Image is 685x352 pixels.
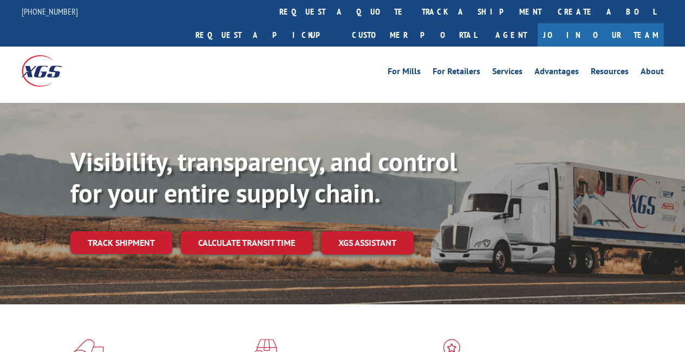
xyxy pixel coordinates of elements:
[187,23,344,47] a: Request a pickup
[344,23,485,47] a: Customer Portal
[22,6,78,17] a: [PHONE_NUMBER]
[433,67,480,79] a: For Retailers
[492,67,523,79] a: Services
[538,23,664,47] a: Join Our Team
[641,67,664,79] a: About
[70,231,172,254] a: Track shipment
[485,23,538,47] a: Agent
[591,67,629,79] a: Resources
[321,231,414,255] a: XGS ASSISTANT
[534,67,579,79] a: Advantages
[388,67,421,79] a: For Mills
[70,145,457,210] b: Visibility, transparency, and control for your entire supply chain.
[181,231,312,255] a: Calculate transit time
